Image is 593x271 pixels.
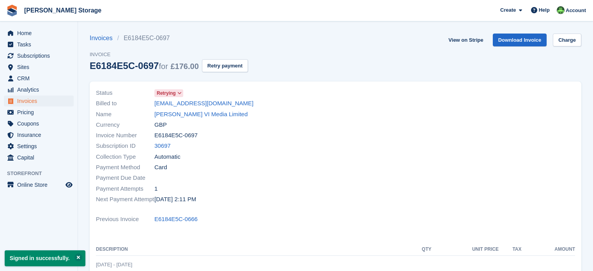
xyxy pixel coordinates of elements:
span: Coupons [17,118,64,129]
a: menu [4,73,74,84]
time: 2025-08-18 13:11:11 UTC [154,195,196,204]
th: Description [96,243,407,256]
a: 30697 [154,142,171,151]
a: E6184E5C-0666 [154,215,198,224]
span: Next Payment Attempt [96,195,154,204]
img: Thomas Frary [557,6,565,14]
p: Signed in successfully. [5,250,85,266]
a: Retrying [154,89,183,97]
a: Invoices [90,34,117,43]
span: Account [566,7,586,14]
a: menu [4,84,74,95]
span: Pricing [17,107,64,118]
span: GBP [154,120,167,129]
span: Invoice [90,51,248,58]
a: menu [4,28,74,39]
a: View on Stripe [445,34,486,46]
a: menu [4,152,74,163]
a: Download Invoice [493,34,547,46]
button: Retry payment [202,59,248,72]
span: Name [96,110,154,119]
th: Unit Price [431,243,498,256]
span: Online Store [17,179,64,190]
span: Previous Invoice [96,215,154,224]
a: [PERSON_NAME] Storage [21,4,104,17]
a: menu [4,129,74,140]
span: Billed to [96,99,154,108]
a: [EMAIL_ADDRESS][DOMAIN_NAME] [154,99,253,108]
span: 1 [154,184,158,193]
div: E6184E5C-0697 [90,60,199,71]
a: Charge [553,34,581,46]
span: Invoice Number [96,131,154,140]
nav: breadcrumbs [90,34,248,43]
span: Invoices [17,96,64,106]
span: Analytics [17,84,64,95]
img: stora-icon-8386f47178a22dfd0bd8f6a31ec36ba5ce8667c1dd55bd0f319d3a0aa187defe.svg [6,5,18,16]
span: Subscription ID [96,142,154,151]
a: menu [4,96,74,106]
span: Home [17,28,64,39]
span: [DATE] - [DATE] [96,262,132,267]
span: Retrying [157,90,176,97]
span: Insurance [17,129,64,140]
span: £176.00 [170,62,198,71]
span: Storefront [7,170,78,177]
span: Sites [17,62,64,73]
a: Preview store [64,180,74,190]
span: Status [96,89,154,97]
a: menu [4,39,74,50]
a: menu [4,50,74,61]
span: Payment Attempts [96,184,154,193]
a: menu [4,107,74,118]
span: Capital [17,152,64,163]
span: Create [500,6,516,14]
span: Card [154,163,167,172]
span: Automatic [154,152,181,161]
a: menu [4,179,74,190]
span: CRM [17,73,64,84]
span: Tasks [17,39,64,50]
span: Collection Type [96,152,154,161]
span: Settings [17,141,64,152]
span: Payment Method [96,163,154,172]
a: menu [4,62,74,73]
th: Amount [521,243,575,256]
span: Subscriptions [17,50,64,61]
span: for [159,62,168,71]
a: [PERSON_NAME] VI Media Limited [154,110,248,119]
span: Help [539,6,550,14]
a: menu [4,141,74,152]
span: Currency [96,120,154,129]
span: E6184E5C-0697 [154,131,198,140]
th: Tax [499,243,522,256]
a: menu [4,118,74,129]
span: Payment Due Date [96,174,154,182]
th: QTY [407,243,432,256]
